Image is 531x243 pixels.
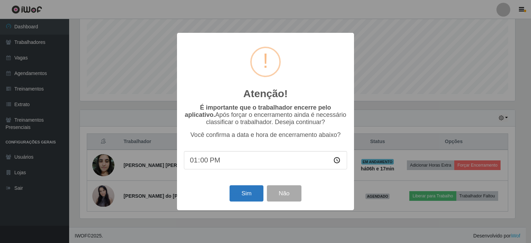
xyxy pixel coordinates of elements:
[185,104,331,118] b: É importante que o trabalhador encerre pelo aplicativo.
[184,131,347,139] p: Você confirma a data e hora de encerramento abaixo?
[230,185,263,202] button: Sim
[184,104,347,126] p: Após forçar o encerramento ainda é necessário classificar o trabalhador. Deseja continuar?
[267,185,301,202] button: Não
[243,87,288,100] h2: Atenção!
